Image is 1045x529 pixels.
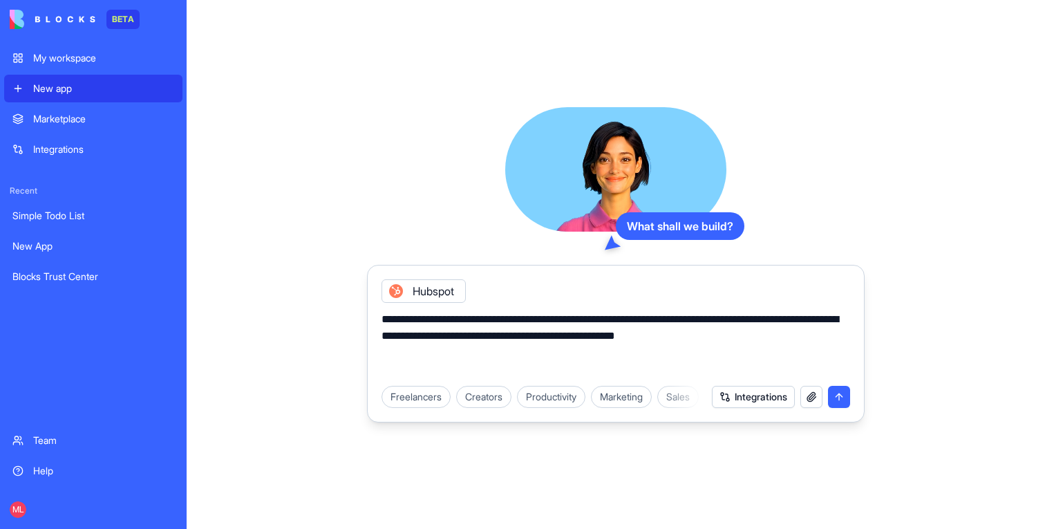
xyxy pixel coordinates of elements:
[657,386,699,408] div: Sales
[591,386,652,408] div: Marketing
[712,386,795,408] button: Integrations
[33,434,174,447] div: Team
[4,185,182,196] span: Recent
[517,386,585,408] div: Productivity
[4,232,182,260] a: New App
[4,136,182,163] a: Integrations
[456,386,511,408] div: Creators
[106,10,140,29] div: BETA
[382,279,466,303] div: Hubspot
[33,464,174,478] div: Help
[4,427,182,454] a: Team
[10,10,95,29] img: logo
[10,501,26,518] span: ML
[33,112,174,126] div: Marketplace
[33,51,174,65] div: My workspace
[4,105,182,133] a: Marketplace
[10,10,140,29] a: BETA
[33,142,174,156] div: Integrations
[12,209,174,223] div: Simple Todo List
[4,75,182,102] a: New app
[4,44,182,72] a: My workspace
[4,202,182,230] a: Simple Todo List
[4,263,182,290] a: Blocks Trust Center
[616,212,744,240] div: What shall we build?
[12,239,174,253] div: New App
[12,270,174,284] div: Blocks Trust Center
[382,386,451,408] div: Freelancers
[33,82,174,95] div: New app
[4,457,182,485] a: Help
